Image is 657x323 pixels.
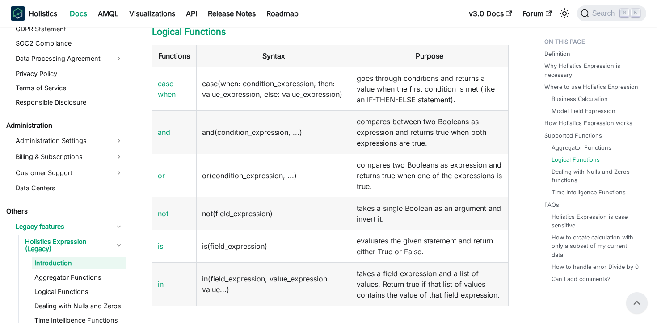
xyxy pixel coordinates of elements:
a: Docs [64,6,93,21]
a: Dealing with Nulls and Zeros [32,300,126,312]
a: is [158,242,163,251]
a: Holistics Expression (Legacy) [22,235,126,255]
a: How Holistics Expression works [544,119,632,127]
a: case when [158,79,176,99]
img: Holistics [11,6,25,21]
a: How to handle error Divide by 0 [552,263,639,271]
a: in [158,280,164,289]
b: Holistics [29,8,57,19]
a: Responsible Disclosure [13,96,126,109]
a: Dealing with Nulls and Zeros functions [552,168,640,185]
a: Model Field Expression [552,107,615,115]
a: Where to use Holistics Expression [544,83,638,91]
button: Search (Command+K) [577,5,646,21]
a: and [158,128,170,137]
td: in(field_expression, value_expression, value...) [196,262,351,306]
a: Introduction [32,257,126,269]
td: or(condition_expression, ...) [196,154,351,197]
td: goes through conditions and returns a value when the first condition is met (like an IF-THEN-ELSE... [351,67,508,111]
a: Logical Functions [32,285,126,298]
a: Business Calculation [552,95,608,103]
td: and(condition_expression, ...) [196,110,351,154]
a: Privacy Policy [13,67,126,80]
a: Supported Functions [544,131,602,140]
a: API [181,6,202,21]
td: case(when: condition_expression, then: value_expression, else: value_expression) [196,67,351,111]
a: FAQs [544,201,559,209]
a: How to create calculation with only a subset of my current data [552,233,640,259]
a: Terms of Service [13,82,126,94]
a: Data Centers [13,182,126,194]
a: or [158,171,165,180]
button: Scroll back to top [626,292,648,314]
a: GDPR Statement [13,23,126,35]
kbd: ⌘ [620,9,629,17]
a: Visualizations [124,6,181,21]
a: Logical Functions [552,155,600,164]
th: Syntax [196,45,351,67]
a: Release Notes [202,6,261,21]
td: evaluates the given statement and return either True or False. [351,230,508,262]
a: Administration [4,119,126,132]
a: Forum [517,6,557,21]
td: compares two Booleans as expression and returns true when one of the expressions is true. [351,154,508,197]
a: Roadmap [261,6,304,21]
a: Aggregator Functions [32,271,126,284]
a: Administration Settings [13,134,126,148]
a: HolisticsHolistics [11,6,57,21]
a: Can I add comments? [552,275,611,283]
button: Switch between dark and light mode (currently light mode) [557,6,572,21]
a: Time Intelligence Functions [552,188,626,197]
th: Purpose [351,45,508,67]
a: Others [4,205,126,218]
a: Customer Support [13,166,126,180]
th: Functions [152,45,197,67]
a: Logical Functions [152,26,226,37]
a: Aggregator Functions [552,143,611,152]
a: Data Processing Agreement [13,51,126,66]
td: takes a field expression and a list of values. Return true if that list of values contains the va... [351,262,508,306]
a: not [158,209,168,218]
a: Definition [544,50,570,58]
span: Search [590,9,620,17]
a: Billing & Subscriptions [13,150,126,164]
td: compares between two Booleans as expression and returns true when both expressions are true. [351,110,508,154]
a: v3.0 Docs [463,6,517,21]
a: AMQL [93,6,124,21]
a: Legacy features [13,219,126,234]
a: SOC2 Compliance [13,37,126,50]
td: not(field_expression) [196,197,351,230]
a: Holistics Expression is case sensitive [552,213,640,230]
td: is(field_expression) [196,230,351,262]
a: Why Holistics Expression is necessary [544,62,643,79]
kbd: K [631,9,640,17]
td: takes a single Boolean as an argument and invert it. [351,197,508,230]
